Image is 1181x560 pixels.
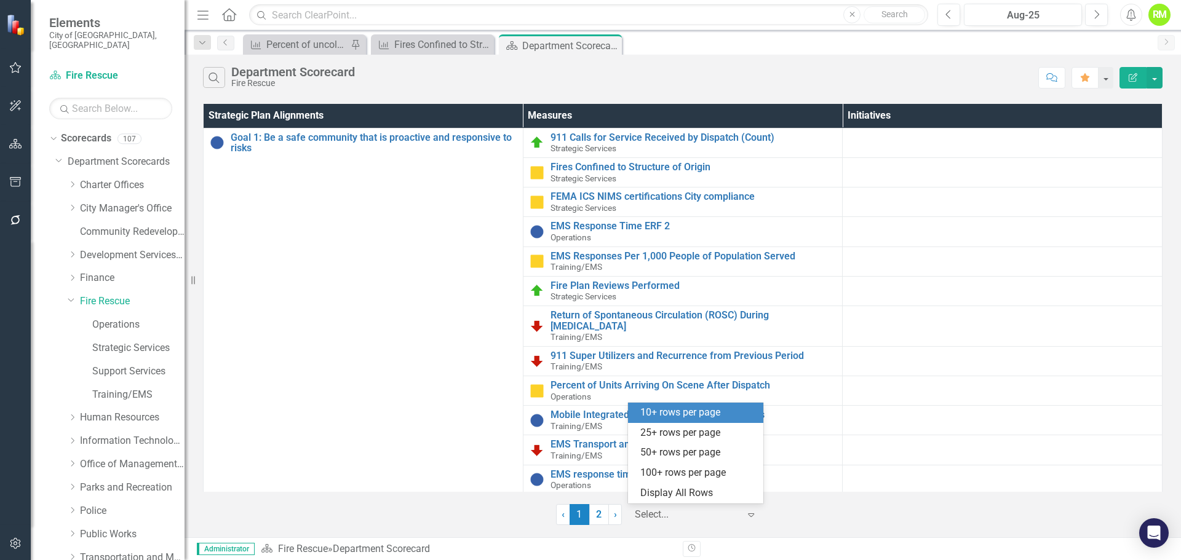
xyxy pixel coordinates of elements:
[551,221,837,232] a: EMS Response Time ERF 2
[968,8,1078,23] div: Aug-25
[530,443,544,457] img: Reviewing for Improvement
[49,30,172,50] small: City of [GEOGRAPHIC_DATA], [GEOGRAPHIC_DATA]
[570,504,589,525] span: 1
[551,332,602,342] span: Training/EMS
[92,388,185,402] a: Training/EMS
[964,4,1082,26] button: Aug-25
[640,446,756,460] div: 50+ rows per page
[394,37,491,52] div: Fires Confined to Structure of Origin
[523,187,843,217] td: Double-Click to Edit Right Click for Context Menu
[1139,518,1169,548] div: Open Intercom Messenger
[92,318,185,332] a: Operations
[231,65,355,79] div: Department Scorecard
[551,162,837,173] a: Fires Confined to Structure of Origin
[117,133,141,144] div: 107
[551,232,591,242] span: Operations
[6,14,28,36] img: ClearPoint Strategy
[640,426,756,440] div: 25+ rows per page
[640,486,756,500] div: Display All Rows
[551,262,602,272] span: Training/EMS
[530,318,544,333] img: Reviewing for Improvement
[523,406,843,435] td: Double-Click to Edit Right Click for Context Menu
[551,480,591,490] span: Operations
[80,294,185,309] a: Fire Rescue
[68,155,185,169] a: Department Scorecards
[92,341,185,355] a: Strategic Services
[551,143,616,153] span: Strategic Services
[210,135,225,150] img: Information Unavailable
[551,421,602,431] span: Training/EMS
[551,392,591,401] span: Operations
[614,508,617,520] span: ›
[640,406,756,420] div: 10+ rows per page
[551,310,837,331] a: Return of Spontaneous Circulation (ROSC) During [MEDICAL_DATA]
[80,457,185,471] a: Office of Management and Budget
[249,4,928,26] input: Search ClearPoint...
[530,472,544,487] img: Information Unavailable
[551,361,602,371] span: Training/EMS
[80,481,185,495] a: Parks and Recreation
[80,202,185,216] a: City Manager's Office
[49,98,172,119] input: Search Below...
[551,469,837,480] a: EMS response time ERF 3
[278,543,328,554] a: Fire Rescue
[551,409,837,420] a: Mobile Integrated Health Contacts and Referrals
[530,413,544,428] img: Information Unavailable
[530,353,544,368] img: Reviewing for Improvement
[197,543,255,555] span: Administrator
[530,254,544,269] img: Monitoring Progress
[551,203,616,213] span: Strategic Services
[551,291,616,301] span: Strategic Services
[881,9,908,19] span: Search
[640,466,756,480] div: 100+ rows per page
[80,434,185,448] a: Information Technology Services
[523,276,843,306] td: Double-Click to Edit Right Click for Context Menu
[551,132,837,143] a: 911 Calls for Service Received by Dispatch (Count)
[523,465,843,494] td: Double-Click to Edit Right Click for Context Menu
[523,217,843,246] td: Double-Click to Edit Right Click for Context Menu
[231,132,517,154] a: Goal 1: Be a safe community that is proactive and responsive to risks
[1148,4,1171,26] button: RM
[523,376,843,405] td: Double-Click to Edit Right Click for Context Menu
[530,224,544,239] img: Information Unavailable
[80,178,185,192] a: Charter Offices
[562,508,565,520] span: ‹
[374,37,491,52] a: Fires Confined to Structure of Origin
[551,451,602,460] span: Training/EMS
[49,15,172,30] span: Elements
[523,128,843,157] td: Double-Click to Edit Right Click for Context Menu
[530,283,544,298] img: Proceeding as Planned
[80,248,185,262] a: Development Services Department
[49,69,172,83] a: Fire Rescue
[551,191,837,202] a: FEMA ICS NIMS certifications City compliance
[551,380,837,391] a: Percent of Units Arriving On Scene After Dispatch
[80,504,185,518] a: Police
[864,6,925,23] button: Search
[266,37,348,52] div: Percent of uncollected utility bills
[551,251,837,262] a: EMS Responses Per 1,000 People of Population Served
[333,543,430,554] div: Department Scorecard
[80,411,185,425] a: Human Resources
[523,158,843,187] td: Double-Click to Edit Right Click for Context Menu
[523,246,843,276] td: Double-Click to Edit Right Click for Context Menu
[80,527,185,542] a: Public Works
[589,504,609,525] a: 2
[530,135,544,150] img: Proceeding as Planned
[522,38,619,53] div: Department Scorecard
[80,225,185,239] a: Community Redevelopment Agency
[61,132,111,146] a: Scorecards
[551,280,837,291] a: Fire Plan Reviews Performed
[261,542,674,556] div: »
[92,365,185,379] a: Support Services
[231,79,355,88] div: Fire Rescue
[246,37,348,52] a: Percent of uncollected utility bills
[80,271,185,285] a: Finance
[551,173,616,183] span: Strategic Services
[523,435,843,465] td: Double-Click to Edit Right Click for Context Menu
[523,306,843,346] td: Double-Click to Edit Right Click for Context Menu
[530,195,544,210] img: Monitoring Progress
[551,439,837,450] a: EMS Transport and Refusal Rate
[530,165,544,180] img: Monitoring Progress
[523,346,843,376] td: Double-Click to Edit Right Click for Context Menu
